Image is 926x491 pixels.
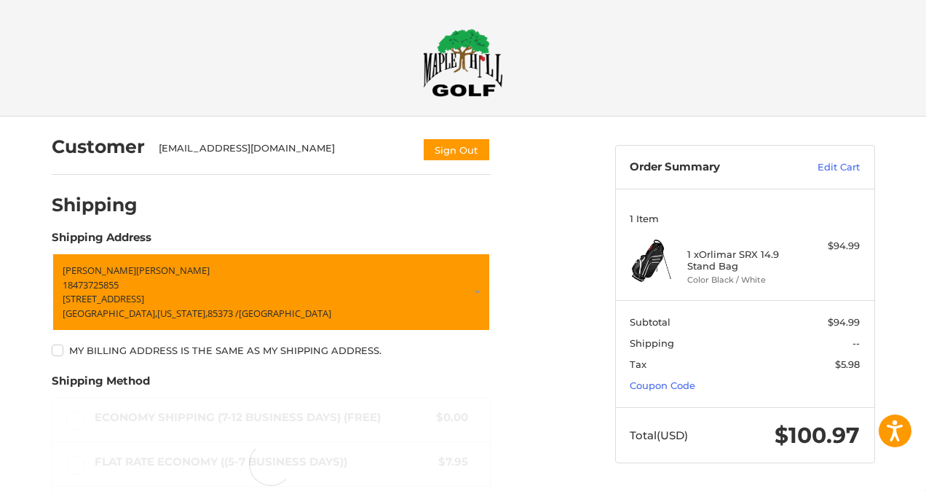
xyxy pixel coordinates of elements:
[63,264,136,277] span: [PERSON_NAME]
[423,28,503,97] img: Maple Hill Golf
[207,307,239,320] span: 85373 /
[630,358,646,370] span: Tax
[630,380,695,391] a: Coupon Code
[630,316,670,328] span: Subtotal
[630,337,674,349] span: Shipping
[52,135,145,158] h2: Customer
[239,307,331,320] span: [GEOGRAPHIC_DATA]
[159,141,408,162] div: [EMAIL_ADDRESS][DOMAIN_NAME]
[52,194,138,216] h2: Shipping
[52,373,150,396] legend: Shipping Method
[52,345,491,356] label: My billing address is the same as my shipping address.
[852,337,860,349] span: --
[630,160,786,175] h3: Order Summary
[63,292,144,305] span: [STREET_ADDRESS]
[63,278,119,291] span: 18473725855
[802,239,860,254] div: $94.99
[630,428,688,442] span: Total (USD)
[52,253,491,331] a: Enter or select a different address
[422,138,491,162] button: Sign Out
[157,307,207,320] span: [US_STATE],
[136,264,210,277] span: [PERSON_NAME]
[828,316,860,328] span: $94.99
[775,422,860,449] span: $100.97
[52,229,151,253] legend: Shipping Address
[687,274,799,286] li: Color Black / White
[835,358,860,370] span: $5.98
[786,160,860,175] a: Edit Cart
[63,307,157,320] span: [GEOGRAPHIC_DATA],
[630,213,860,224] h3: 1 Item
[687,248,799,272] h4: 1 x Orlimar SRX 14.9 Stand Bag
